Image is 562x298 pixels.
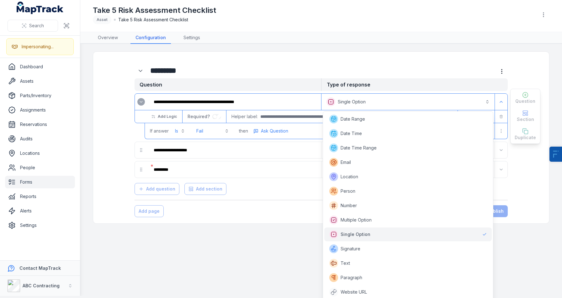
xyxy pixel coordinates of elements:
[158,114,177,119] span: Add Logic
[231,113,258,120] span: Helper label:
[341,174,358,180] span: Location
[212,114,221,119] input: :r89:-form-item-label
[341,274,362,281] span: Paragraph
[341,188,355,194] span: Person
[341,145,377,151] span: Date Time Range
[341,130,362,137] span: Date Time
[341,159,351,165] span: Email
[341,246,360,252] span: Signature
[188,114,212,119] span: Required?
[147,111,181,122] button: Add Logic
[341,260,350,266] span: Text
[341,231,370,238] span: Single Option
[323,95,493,109] button: Single Option
[341,202,357,209] span: Number
[341,289,367,295] span: Website URL
[341,217,372,223] span: Multiple Option
[341,116,365,122] span: Date Range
